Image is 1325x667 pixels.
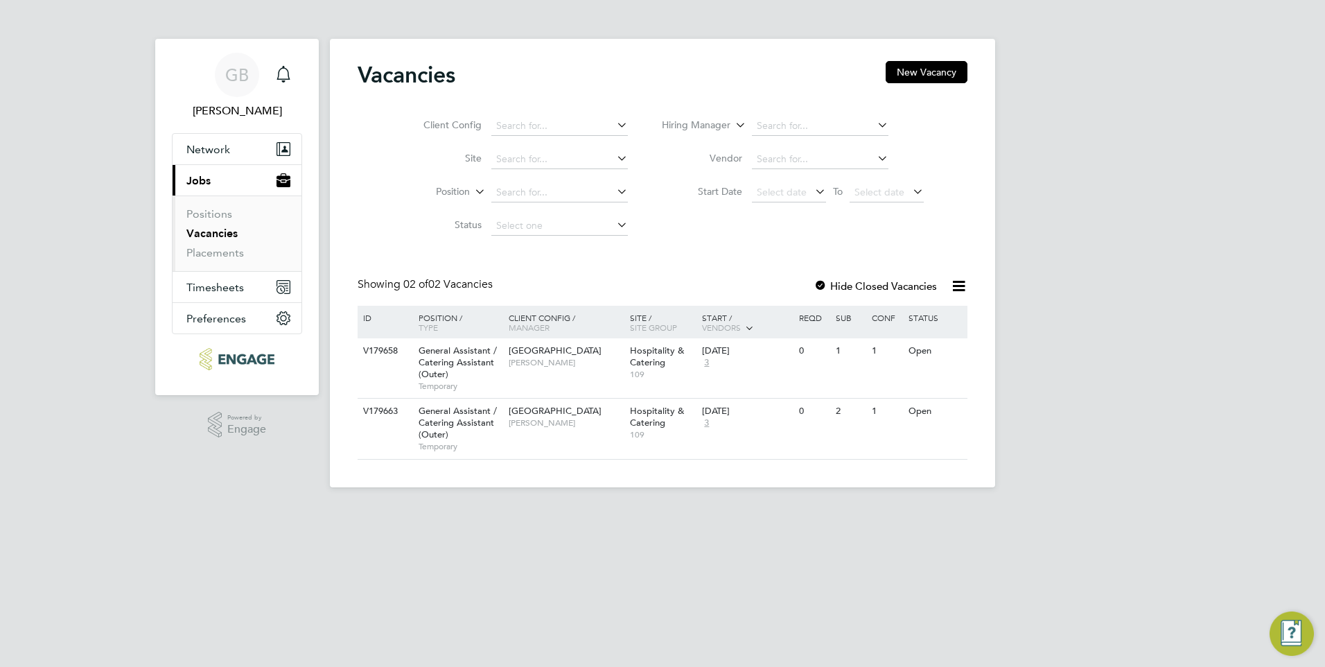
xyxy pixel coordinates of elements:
button: New Vacancy [886,61,967,83]
label: Start Date [662,185,742,198]
button: Engage Resource Center [1270,612,1314,656]
div: 0 [796,399,832,424]
span: Engage [227,424,266,435]
label: Client Config [402,119,482,131]
label: Position [390,185,470,199]
span: Powered by [227,412,266,424]
div: Open [905,338,965,364]
div: Site / [626,306,699,339]
label: Hide Closed Vacancies [814,279,937,293]
span: Timesheets [186,281,244,294]
button: Jobs [173,165,301,196]
span: 3 [702,357,711,369]
div: Status [905,306,965,329]
span: General Assistant / Catering Assistant (Outer) [419,345,497,380]
span: Giuliana Baldan [172,103,302,119]
div: [DATE] [702,345,792,357]
span: 02 of [403,277,428,291]
span: 109 [630,369,696,380]
button: Timesheets [173,272,301,302]
a: Powered byEngage [208,412,267,438]
span: Jobs [186,174,211,187]
div: 1 [868,399,904,424]
a: Placements [186,246,244,259]
input: Search for... [752,116,888,136]
div: 0 [796,338,832,364]
span: Hospitality & Catering [630,345,684,368]
span: Select date [854,186,904,198]
span: [PERSON_NAME] [509,417,623,428]
span: [PERSON_NAME] [509,357,623,368]
input: Search for... [752,150,888,169]
a: Vacancies [186,227,238,240]
div: [DATE] [702,406,792,417]
div: V179663 [360,399,408,424]
span: Site Group [630,322,677,333]
nav: Main navigation [155,39,319,395]
span: Type [419,322,438,333]
button: Network [173,134,301,164]
h2: Vacancies [358,61,455,89]
a: Go to home page [172,348,302,370]
div: Showing [358,277,495,292]
div: Position / [408,306,505,339]
span: 02 Vacancies [403,277,493,291]
span: [GEOGRAPHIC_DATA] [509,405,602,417]
div: 2 [832,399,868,424]
div: Reqd [796,306,832,329]
div: Start / [699,306,796,340]
span: Preferences [186,312,246,325]
div: V179658 [360,338,408,364]
a: GB[PERSON_NAME] [172,53,302,119]
input: Search for... [491,183,628,202]
input: Select one [491,216,628,236]
span: Manager [509,322,550,333]
span: Temporary [419,441,502,452]
a: Positions [186,207,232,220]
div: ID [360,306,408,329]
span: GB [225,66,249,84]
label: Vendor [662,152,742,164]
div: Conf [868,306,904,329]
div: Open [905,399,965,424]
span: Hospitality & Catering [630,405,684,428]
span: Temporary [419,381,502,392]
div: Sub [832,306,868,329]
input: Search for... [491,116,628,136]
span: General Assistant / Catering Assistant (Outer) [419,405,497,440]
span: Select date [757,186,807,198]
img: ncclondon-logo-retina.png [200,348,274,370]
div: Client Config / [505,306,626,339]
span: 109 [630,429,696,440]
div: 1 [832,338,868,364]
span: Network [186,143,230,156]
span: [GEOGRAPHIC_DATA] [509,345,602,356]
div: 1 [868,338,904,364]
label: Status [402,218,482,231]
span: Vendors [702,322,741,333]
button: Preferences [173,303,301,333]
span: To [829,182,847,200]
div: Jobs [173,196,301,271]
input: Search for... [491,150,628,169]
label: Site [402,152,482,164]
span: 3 [702,417,711,429]
label: Hiring Manager [651,119,730,132]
